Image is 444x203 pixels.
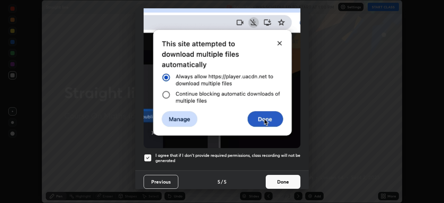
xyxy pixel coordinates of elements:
[224,178,227,185] h4: 5
[221,178,223,185] h4: /
[217,178,220,185] h4: 5
[155,153,300,163] h5: I agree that if I don't provide required permissions, class recording will not be generated
[266,175,300,189] button: Done
[144,175,178,189] button: Previous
